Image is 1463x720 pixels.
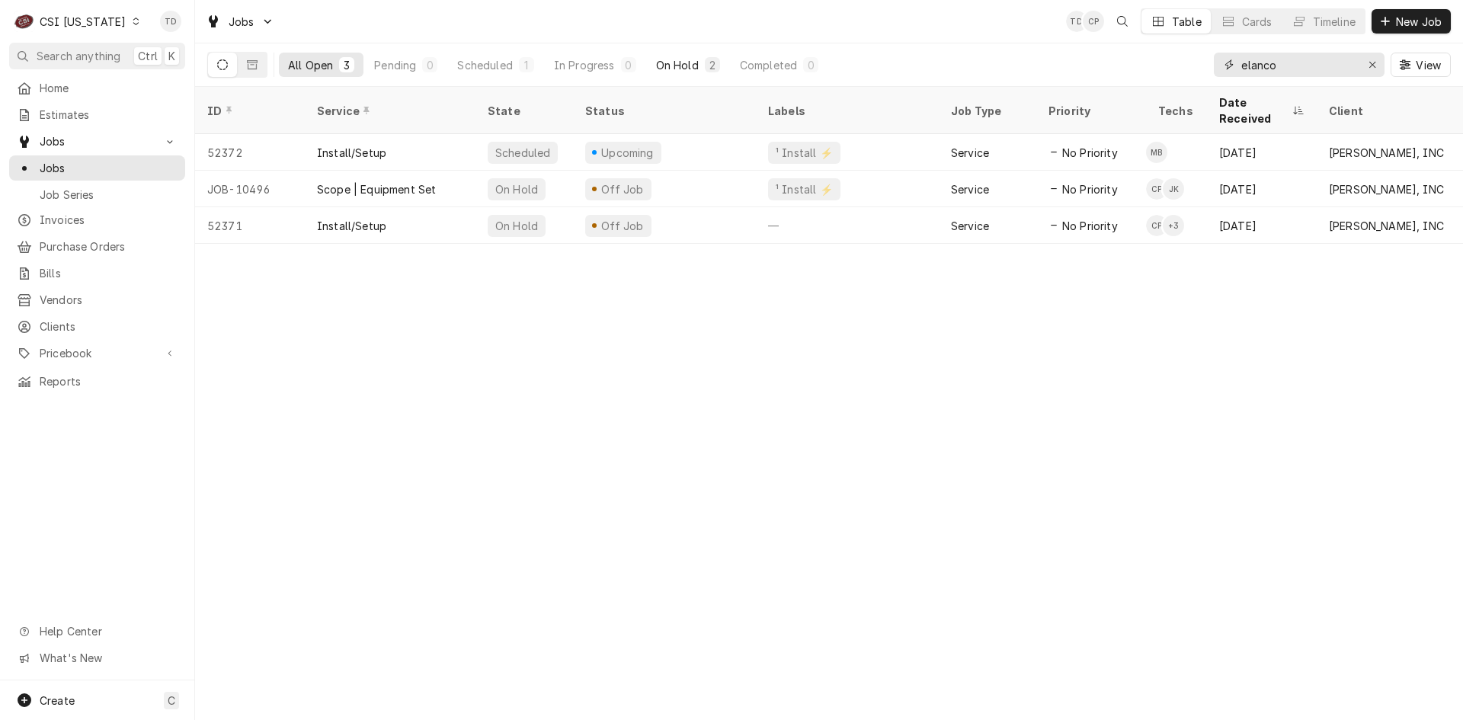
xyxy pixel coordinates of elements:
div: Priority [1048,103,1131,119]
div: — [756,207,939,244]
span: No Priority [1062,181,1118,197]
div: C [14,11,35,32]
span: No Priority [1062,145,1118,161]
a: Invoices [9,207,185,232]
div: Craig Pierce's Avatar [1083,11,1104,32]
a: Clients [9,314,185,339]
div: 1 [522,57,531,73]
span: New Job [1393,14,1445,30]
a: Jobs [9,155,185,181]
div: JOB-10496 [195,171,305,207]
div: Service [951,218,989,234]
span: Help Center [40,623,176,639]
div: 52372 [195,134,305,171]
div: State [488,103,561,119]
div: CSI Kentucky's Avatar [14,11,35,32]
span: No Priority [1062,218,1118,234]
div: In Progress [554,57,615,73]
div: CP [1146,215,1167,236]
span: Jobs [40,160,178,176]
span: Jobs [229,14,255,30]
div: 2 [708,57,717,73]
span: Create [40,694,75,707]
button: New Job [1372,9,1451,34]
div: 52371 [195,207,305,244]
div: ID [207,103,290,119]
span: Jobs [40,133,155,149]
button: Search anythingCtrlK [9,43,185,69]
div: Service [317,103,460,119]
div: ¹ Install ⚡️ [774,181,834,197]
div: TD [160,11,181,32]
div: [DATE] [1207,134,1317,171]
div: Scope | Equipment Set [317,181,436,197]
div: Date Received [1219,94,1289,126]
a: Go to Jobs [9,129,185,154]
div: 3 [342,57,351,73]
div: Cards [1242,14,1273,30]
div: Jeff Kuehl's Avatar [1163,178,1184,200]
span: Job Series [40,187,178,203]
div: [PERSON_NAME], INC [1329,181,1444,197]
div: ¹ Install ⚡️ [774,145,834,161]
a: Go to Help Center [9,619,185,644]
button: Open search [1110,9,1135,34]
span: Pricebook [40,345,155,361]
div: [DATE] [1207,171,1317,207]
div: + 3 [1163,215,1184,236]
div: Tim Devereux's Avatar [160,11,181,32]
div: Service [951,181,989,197]
a: Go to Jobs [200,9,280,34]
span: C [168,693,175,709]
div: Install/Setup [317,218,386,234]
div: All Open [288,57,333,73]
a: Bills [9,261,185,286]
div: Craig Pierce's Avatar [1146,178,1167,200]
a: Reports [9,369,185,394]
button: Erase input [1360,53,1385,77]
span: View [1413,57,1444,73]
span: K [168,48,175,64]
a: Home [9,75,185,101]
a: Go to Pricebook [9,341,185,366]
div: [PERSON_NAME], INC [1329,145,1444,161]
div: JK [1163,178,1184,200]
span: Reports [40,373,178,389]
div: Scheduled [494,145,552,161]
div: Off Job [599,181,645,197]
div: Tim Devereux's Avatar [1066,11,1087,32]
div: 0 [806,57,815,73]
div: Upcoming [600,145,656,161]
div: Techs [1158,103,1195,119]
div: Labels [768,103,927,119]
div: On Hold [656,57,699,73]
div: CSI [US_STATE] [40,14,126,30]
div: Off Job [599,218,645,234]
div: Craig Pierce's Avatar [1146,215,1167,236]
div: TD [1066,11,1087,32]
input: Keyword search [1241,53,1356,77]
a: Estimates [9,102,185,127]
span: Home [40,80,178,96]
a: Purchase Orders [9,234,185,259]
span: Clients [40,318,178,334]
a: Go to What's New [9,645,185,670]
div: Matt Brewington's Avatar [1146,142,1167,163]
div: CP [1146,178,1167,200]
span: Estimates [40,107,178,123]
div: CP [1083,11,1104,32]
span: Ctrl [138,48,158,64]
div: Job Type [951,103,1024,119]
div: Completed [740,57,797,73]
div: 0 [425,57,434,73]
span: What's New [40,650,176,666]
span: Purchase Orders [40,238,178,254]
div: Status [585,103,741,119]
a: Vendors [9,287,185,312]
div: [DATE] [1207,207,1317,244]
span: Invoices [40,212,178,228]
div: Pending [374,57,416,73]
div: On Hold [494,181,539,197]
div: [PERSON_NAME], INC [1329,218,1444,234]
div: Table [1172,14,1202,30]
